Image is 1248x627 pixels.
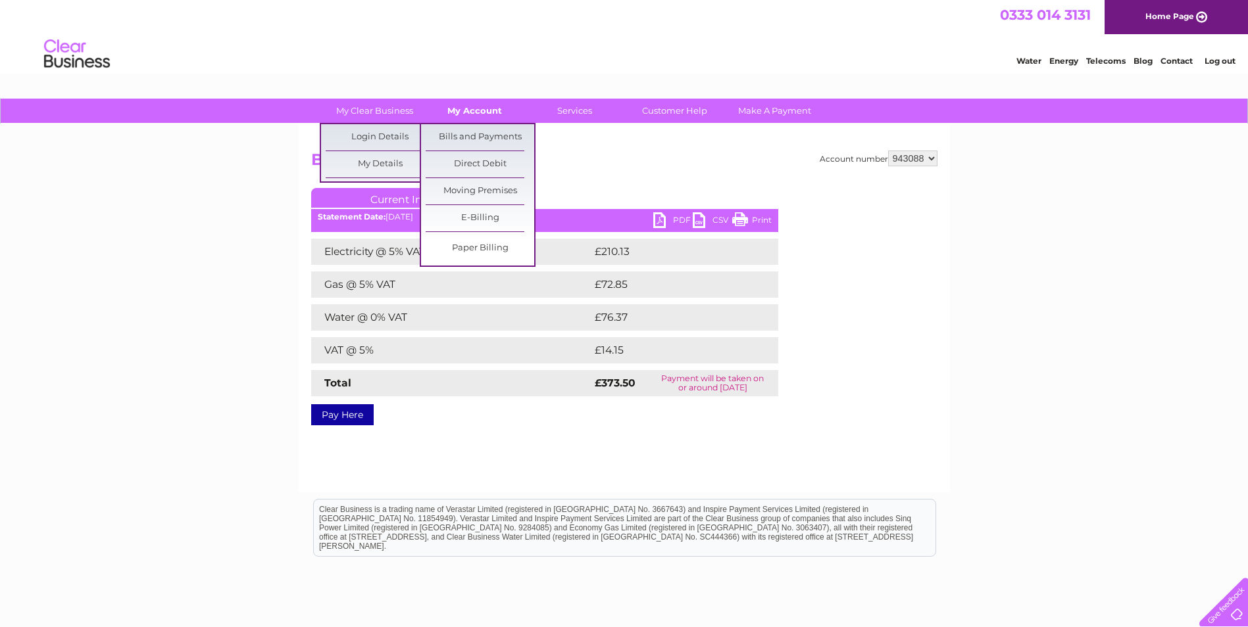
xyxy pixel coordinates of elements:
[311,239,591,265] td: Electricity @ 5% VAT
[620,99,729,123] a: Customer Help
[591,304,751,331] td: £76.37
[326,178,434,204] a: My Preferences
[43,34,111,74] img: logo.png
[311,212,778,221] div: [DATE]
[1000,7,1091,23] a: 0333 014 3131
[426,124,534,151] a: Bills and Payments
[653,212,693,231] a: PDF
[311,304,591,331] td: Water @ 0% VAT
[426,178,534,204] a: Moving Premises
[314,7,936,64] div: Clear Business is a trading name of Verastar Limited (registered in [GEOGRAPHIC_DATA] No. 3667643...
[820,151,937,166] div: Account number
[1134,56,1153,66] a: Blog
[520,99,629,123] a: Services
[426,235,534,262] a: Paper Billing
[1016,56,1041,66] a: Water
[311,188,509,208] a: Current Invoice
[311,337,591,363] td: VAT @ 5%
[318,212,386,221] b: Statement Date:
[426,205,534,231] a: E-Billing
[1161,56,1193,66] a: Contact
[720,99,829,123] a: Make A Payment
[326,124,434,151] a: Login Details
[311,404,374,425] a: Pay Here
[595,377,636,389] strong: £373.50
[591,337,749,363] td: £14.15
[1049,56,1078,66] a: Energy
[420,99,529,123] a: My Account
[693,212,732,231] a: CSV
[324,377,351,389] strong: Total
[1205,56,1236,66] a: Log out
[647,370,778,396] td: Payment will be taken on or around [DATE]
[591,271,751,298] td: £72.85
[311,151,937,175] h2: Bills and Payments
[320,99,429,123] a: My Clear Business
[1086,56,1126,66] a: Telecoms
[426,151,534,177] a: Direct Debit
[732,212,772,231] a: Print
[326,151,434,177] a: My Details
[311,271,591,298] td: Gas @ 5% VAT
[591,239,753,265] td: £210.13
